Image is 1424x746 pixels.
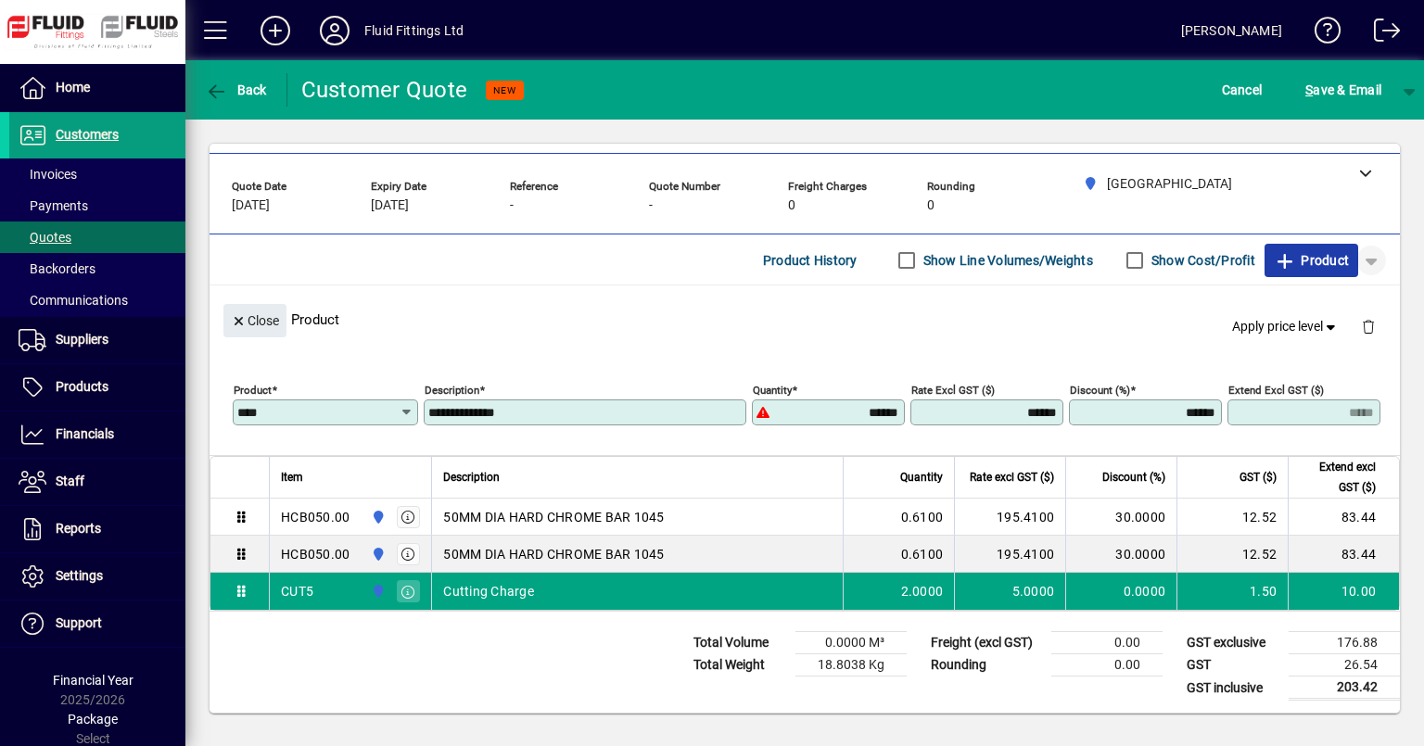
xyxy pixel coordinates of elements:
span: Back [205,82,267,97]
span: Support [56,615,102,630]
button: Product History [756,244,865,277]
button: Apply price level [1225,310,1347,344]
span: Quotes [19,230,71,245]
td: GST [1177,654,1289,676]
span: Home [56,80,90,95]
td: 30.0000 [1065,536,1176,573]
span: Quantity [900,467,943,487]
div: [PERSON_NAME] [1181,16,1282,45]
span: 0.6100 [901,545,944,563]
span: Product History [763,246,858,275]
td: Total Volume [684,632,795,654]
span: Product [1274,246,1349,275]
td: 0.0000 [1065,573,1176,610]
span: Package [68,712,118,727]
span: [DATE] [371,198,409,213]
td: Rounding [922,654,1051,676]
mat-label: Description [425,384,479,397]
td: 176.88 [1289,632,1400,654]
div: CUT5 [281,582,313,601]
button: Save & Email [1296,73,1391,107]
td: 0.00 [1051,632,1163,654]
a: Communications [9,284,185,316]
div: 195.4100 [966,545,1054,563]
button: Back [200,73,272,107]
span: Extend excl GST ($) [1300,457,1376,498]
span: GST ($) [1240,467,1277,487]
div: Customer Quote [301,75,468,105]
div: HCB050.00 [281,545,350,563]
td: 83.44 [1288,536,1399,573]
button: Add [246,14,305,47]
div: Product [210,285,1400,353]
span: 0 [788,198,795,213]
span: Cancel [1222,75,1263,105]
span: Settings [56,568,103,583]
div: HCB050.00 [281,508,350,526]
td: 26.54 [1289,654,1400,676]
td: 30.0000 [1065,499,1176,536]
span: 2.0000 [901,582,944,601]
td: 18.8038 Kg [795,654,907,676]
span: Financial Year [53,673,133,688]
span: Rate excl GST ($) [970,467,1054,487]
span: Staff [56,474,84,488]
td: 0.00 [1051,654,1163,676]
span: 50MM DIA HARD CHROME BAR 1045 [443,545,664,563]
span: 0.6100 [901,508,944,526]
button: Close [223,304,286,337]
div: 5.0000 [966,582,1054,601]
button: Delete [1346,304,1391,348]
span: Apply price level [1232,317,1340,336]
td: 83.44 [1288,499,1399,536]
td: 12.52 [1176,536,1288,573]
app-page-header-button: Back [185,73,287,107]
mat-label: Rate excl GST ($) [911,384,995,397]
div: Fluid Fittings Ltd [364,16,464,45]
app-page-header-button: Close [219,311,291,328]
a: Payments [9,190,185,221]
span: NEW [493,84,516,96]
span: 50MM DIA HARD CHROME BAR 1045 [443,508,664,526]
span: ave & Email [1305,75,1381,105]
a: Quotes [9,221,185,253]
span: AUCKLAND [366,581,388,601]
a: Suppliers [9,317,185,363]
button: Cancel [1217,73,1267,107]
mat-label: Product [234,384,272,397]
span: - [649,198,653,213]
span: [DATE] [232,198,270,213]
a: Knowledge Base [1301,4,1341,64]
span: AUCKLAND [366,544,388,564]
span: Communications [19,293,128,308]
span: Suppliers [56,332,108,347]
a: Home [9,65,185,111]
a: Products [9,364,185,411]
div: 195.4100 [966,508,1054,526]
span: Customers [56,127,119,142]
td: 12.52 [1176,499,1288,536]
span: Item [281,467,303,487]
td: GST exclusive [1177,632,1289,654]
span: Invoices [19,167,77,182]
td: 10.00 [1288,573,1399,610]
a: Settings [9,553,185,600]
span: Discount (%) [1102,467,1165,487]
span: Reports [56,521,101,536]
a: Support [9,601,185,647]
label: Show Cost/Profit [1148,251,1255,270]
mat-label: Quantity [753,384,792,397]
a: Invoices [9,158,185,190]
span: Products [56,379,108,394]
span: Payments [19,198,88,213]
td: Freight (excl GST) [922,632,1051,654]
a: Reports [9,506,185,552]
span: - [510,198,514,213]
a: Logout [1360,4,1401,64]
mat-label: Discount (%) [1070,384,1130,397]
td: 0.0000 M³ [795,632,907,654]
span: Close [231,306,279,336]
mat-label: Extend excl GST ($) [1228,384,1324,397]
td: Total Weight [684,654,795,676]
td: 203.42 [1289,676,1400,700]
